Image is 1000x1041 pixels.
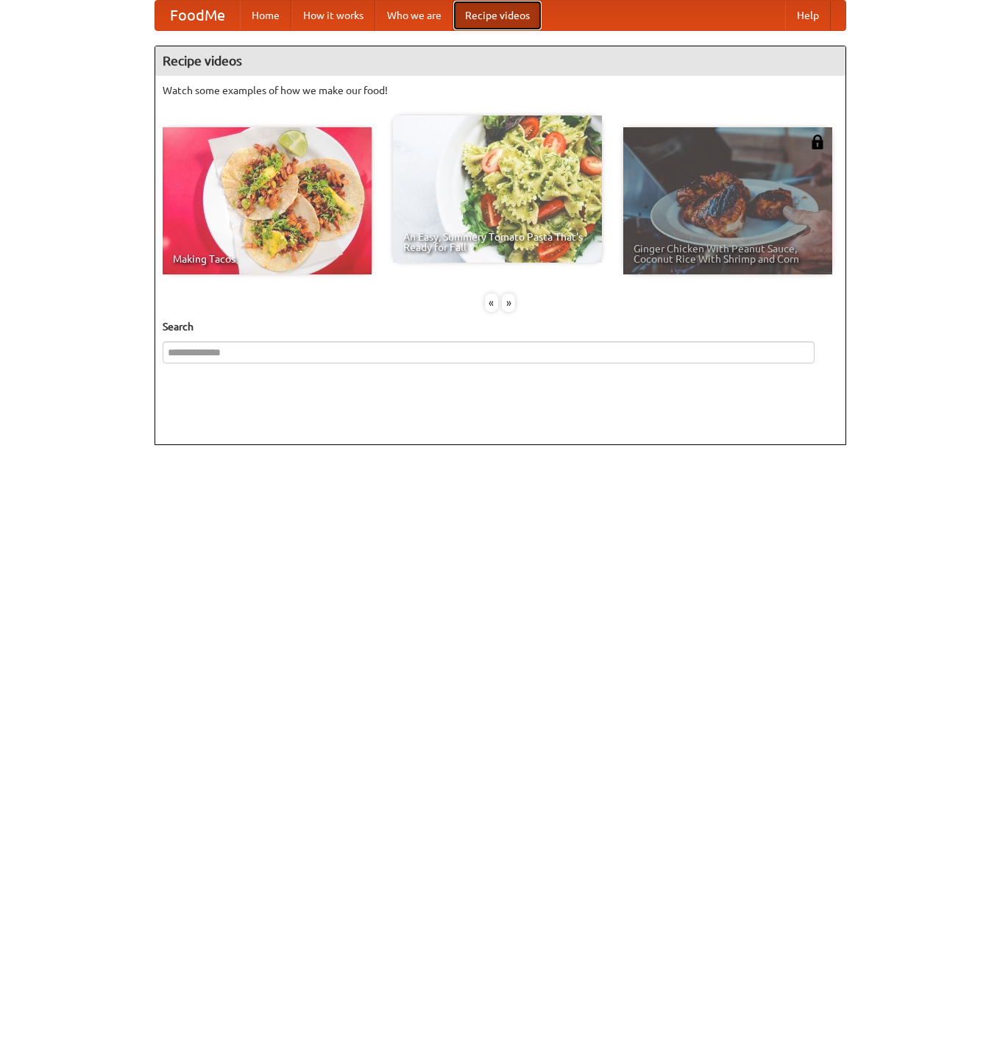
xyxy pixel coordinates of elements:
a: Recipe videos [453,1,542,30]
img: 483408.png [810,135,825,149]
a: Who we are [375,1,453,30]
div: » [502,294,515,312]
span: An Easy, Summery Tomato Pasta That's Ready for Fall [403,232,592,252]
p: Watch some examples of how we make our food! [163,83,838,98]
h4: Recipe videos [155,46,845,76]
a: FoodMe [155,1,240,30]
h5: Search [163,319,838,334]
a: Home [240,1,291,30]
a: Help [785,1,831,30]
div: « [485,294,498,312]
span: Making Tacos [173,254,361,264]
a: How it works [291,1,375,30]
a: Making Tacos [163,127,372,274]
a: An Easy, Summery Tomato Pasta That's Ready for Fall [393,116,602,263]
